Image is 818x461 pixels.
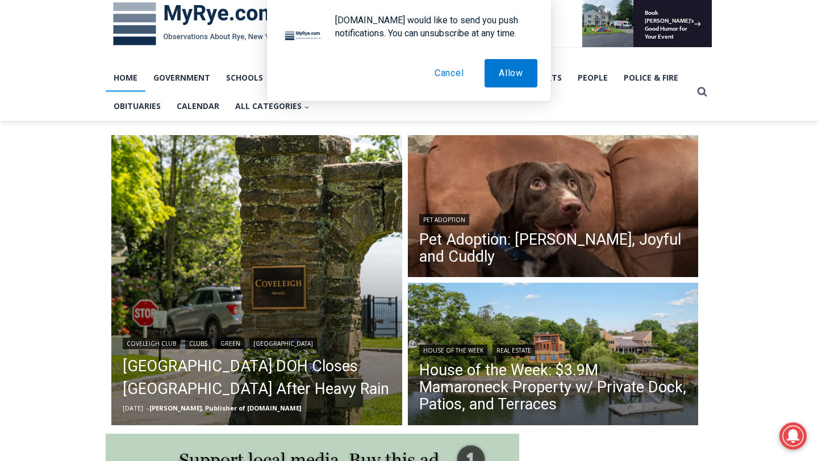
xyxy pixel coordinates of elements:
[281,14,326,59] img: notification icon
[419,214,469,225] a: Pet Adoption
[123,404,143,412] time: [DATE]
[326,14,537,40] div: [DOMAIN_NAME] would like to send you push notifications. You can unsubscribe at any time.
[420,59,478,87] button: Cancel
[169,92,227,120] a: Calendar
[275,1,343,52] img: s_800_809a2aa2-bb6e-4add-8b5e-749ad0704c34.jpeg
[149,404,301,412] a: [PERSON_NAME], Publisher of [DOMAIN_NAME]
[419,362,687,413] a: House of the Week: $3.9M Mamaroneck Property w/ Private Dock, Patios, and Terraces
[419,345,487,356] a: House of the Week
[3,117,111,160] span: Open Tues. - Sun. [PHONE_NUMBER]
[216,338,244,349] a: Green
[111,135,402,426] img: (PHOTO: Coveleigh Club, at 459 Stuyvesant Avenue in Rye. Credit: Justin Gray.)
[123,336,391,349] div: | | |
[419,231,687,265] a: Pet Adoption: [PERSON_NAME], Joyful and Cuddly
[74,20,281,31] div: Serving [GEOGRAPHIC_DATA] Since [DATE]
[419,342,687,356] div: |
[227,92,318,120] button: Child menu of All Categories
[297,113,527,139] span: Intern @ [DOMAIN_NAME]
[287,1,537,110] div: "[PERSON_NAME] and I covered the [DATE] Parade, which was a really eye opening experience as I ha...
[408,283,699,428] a: Read More House of the Week: $3.9M Mamaroneck Property w/ Private Dock, Patios, and Terraces
[123,338,180,349] a: Coveleigh Club
[493,345,535,356] a: Real Estate
[408,135,699,280] a: Read More Pet Adoption: Ella, Joyful and Cuddly
[273,110,550,141] a: Intern @ [DOMAIN_NAME]
[408,283,699,428] img: 1160 Greacen Point Road, Mamaroneck
[185,338,211,349] a: Clubs
[408,135,699,280] img: (PHOTO: Ella. Contributed.)
[249,338,317,349] a: [GEOGRAPHIC_DATA]
[146,404,149,412] span: –
[485,59,537,87] button: Allow
[117,71,167,136] div: "the precise, almost orchestrated movements of cutting and assembling sushi and [PERSON_NAME] mak...
[1,114,114,141] a: Open Tues. - Sun. [PHONE_NUMBER]
[346,12,395,44] h4: Book [PERSON_NAME]'s Good Humor for Your Event
[106,92,169,120] a: Obituaries
[123,355,391,400] a: [GEOGRAPHIC_DATA] DOH Closes [GEOGRAPHIC_DATA] After Heavy Rain
[111,135,402,426] a: Read More Westchester County DOH Closes Coveleigh Club Beach After Heavy Rain
[337,3,410,52] a: Book [PERSON_NAME]'s Good Humor for Your Event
